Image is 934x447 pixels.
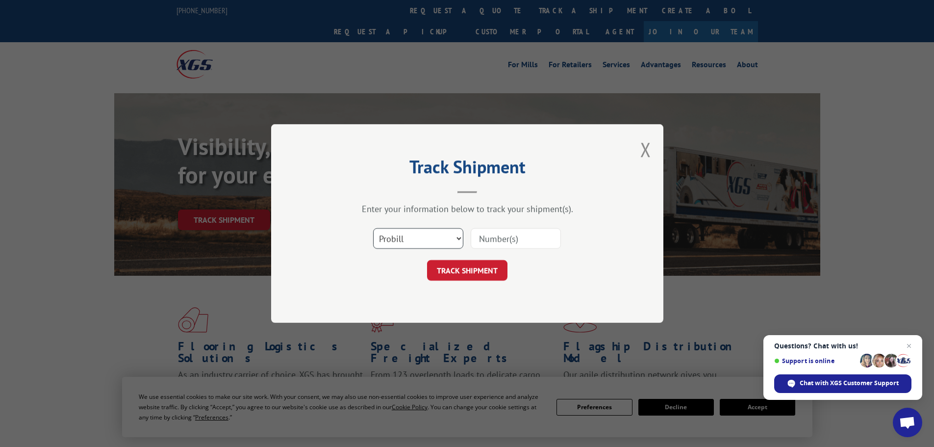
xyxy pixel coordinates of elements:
[903,340,915,352] span: Close chat
[800,379,899,388] span: Chat with XGS Customer Support
[471,228,561,249] input: Number(s)
[774,357,857,365] span: Support is online
[320,203,614,214] div: Enter your information below to track your shipment(s).
[774,342,911,350] span: Questions? Chat with us!
[427,260,507,281] button: TRACK SHIPMENT
[893,408,922,437] div: Open chat
[774,374,911,393] div: Chat with XGS Customer Support
[640,136,651,162] button: Close modal
[320,160,614,179] h2: Track Shipment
